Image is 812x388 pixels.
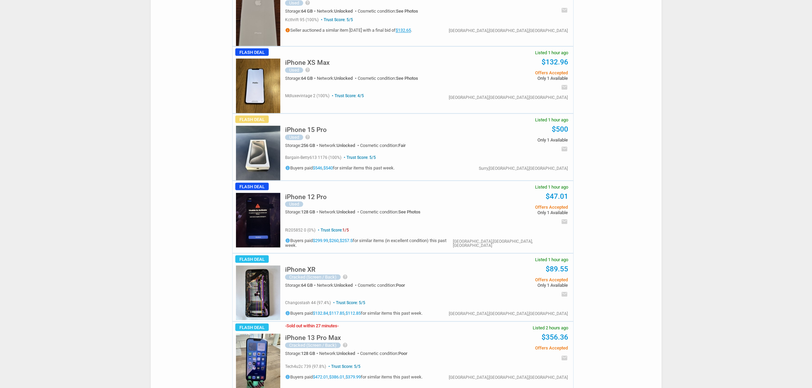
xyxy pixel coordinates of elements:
span: ri205852 0 (0%) [285,228,315,233]
div: [GEOGRAPHIC_DATA],[GEOGRAPHIC_DATA],[GEOGRAPHIC_DATA] [449,312,568,316]
a: $132.96 [542,58,568,66]
div: Storage: [285,76,317,80]
i: help [342,274,348,280]
span: Trust Score: 5/5 [327,364,360,369]
h5: Buyers paid , , for similar items (in excellent condition) this past week. [285,238,453,248]
div: Used [285,135,303,140]
div: Storage: [285,351,319,356]
a: $379.99 [345,375,361,380]
a: iPhone XS Max [285,61,330,66]
div: Cosmetic condition: [360,210,420,214]
div: Cosmetic condition: [360,143,406,148]
span: See Photos [398,209,420,214]
img: s-l225.jpg [236,59,280,113]
span: See Photos [396,76,418,81]
a: iPhone 15 Pro [285,128,327,133]
span: Fair [398,143,406,148]
span: Only 1 Available [465,76,567,80]
a: $356.36 [542,333,568,341]
div: [GEOGRAPHIC_DATA],[GEOGRAPHIC_DATA],[GEOGRAPHIC_DATA] [449,95,568,100]
span: Poor [396,283,405,288]
div: Storage: [285,283,317,287]
h5: Buyers paid , , for similar items this past week. [285,374,423,379]
i: help [305,67,310,73]
i: email [561,7,568,14]
a: $472.01 [313,375,328,380]
i: info [285,28,290,33]
span: Only 1 Available [465,138,567,142]
div: Cosmetic condition: [358,76,418,80]
span: 64 GB [301,283,313,288]
i: info [285,374,290,379]
div: Network: [317,283,358,287]
span: - [337,323,339,328]
span: Unlocked [337,351,355,356]
span: Unlocked [334,76,353,81]
a: $299.99 [313,238,328,243]
i: help [342,342,348,348]
span: mdluxevintage 2 (100%) [285,93,329,98]
span: Trust Score: [316,228,349,233]
span: Unlocked [337,209,355,214]
div: Used [285,202,303,207]
i: email [561,218,568,225]
h5: Seller auctioned a similar item [DATE] with a final bid of . [285,28,412,33]
a: $386.01 [329,375,344,380]
span: tech4u2c 739 (97.8%) [285,364,326,369]
i: email [561,84,568,91]
h5: iPhone 13 Pro Max [285,334,341,341]
div: Network: [319,143,360,148]
i: info [285,311,290,316]
a: $132.84 [313,311,328,316]
div: Used [285,68,303,73]
div: Cosmetic condition: [358,283,405,287]
div: Network: [319,210,360,214]
i: info [285,165,290,170]
span: Listed 2 hours ago [533,326,568,330]
h5: iPhone XS Max [285,59,330,66]
span: Poor [398,351,408,356]
span: Trust Score: 5/5 [332,300,365,305]
a: iPhone 12 Pro [285,195,327,200]
div: Cracked (Screen / Back) [285,274,341,280]
span: Listed 1 hour ago [535,118,568,122]
i: help [305,134,310,140]
a: iPhone 13 Pro Max [285,336,341,341]
i: email [561,291,568,298]
h3: Sold out within 27 minutes [285,324,339,328]
span: Listed 1 hour ago [535,185,568,189]
span: Offers Accepted [465,71,567,75]
div: Storage: [285,210,319,214]
span: - [285,323,286,328]
span: Trust Score: 4/5 [330,93,364,98]
span: 128 GB [301,351,315,356]
div: Network: [317,9,358,13]
div: Network: [317,76,358,80]
span: kcthrift 95 (100%) [285,17,319,22]
span: Offers Accepted [465,278,567,282]
div: Used [285,0,303,6]
h5: iPhone XR [285,266,315,273]
img: s-l225.jpg [236,266,280,320]
img: s-l225.jpg [236,193,280,248]
a: $257.5 [340,238,353,243]
span: See Photos [396,9,418,14]
span: 64 GB [301,9,313,14]
h5: Buyers paid , for similar items this past week. [285,165,395,170]
span: Only 1 Available [465,283,567,287]
div: Storage: [285,143,319,148]
div: Cracked (Screen / Back) [285,343,341,348]
div: Cosmetic condition: [360,351,408,356]
a: $89.55 [546,265,568,273]
div: [GEOGRAPHIC_DATA],[GEOGRAPHIC_DATA],[GEOGRAPHIC_DATA] [449,375,568,379]
h5: Buyers paid , , for similar items this past week. [285,311,423,316]
span: Flash Deal [235,116,269,123]
div: [GEOGRAPHIC_DATA],[GEOGRAPHIC_DATA],[GEOGRAPHIC_DATA] [449,29,568,33]
div: Network: [319,351,360,356]
a: $112.85 [345,311,361,316]
a: $260 [329,238,339,243]
i: info [285,238,290,243]
span: Offers Accepted [465,346,567,350]
div: Surry,[GEOGRAPHIC_DATA],[GEOGRAPHIC_DATA] [479,166,568,170]
a: $546 [313,166,322,171]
